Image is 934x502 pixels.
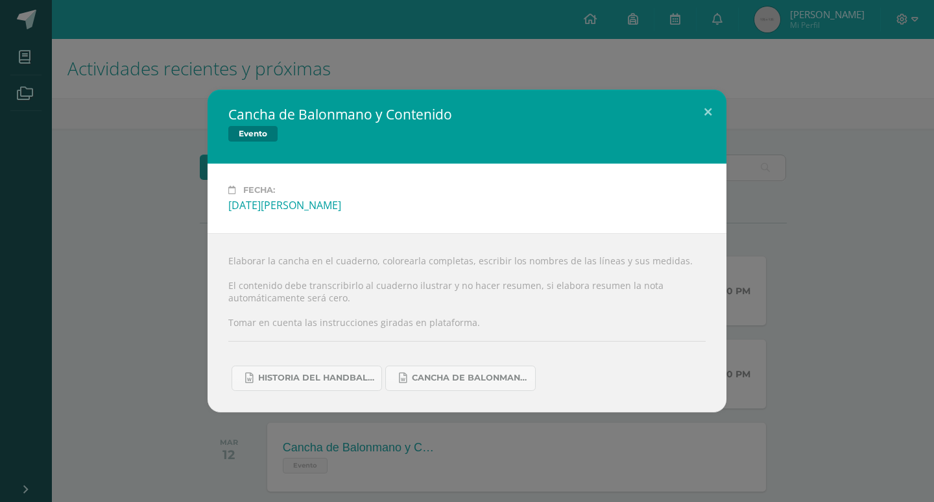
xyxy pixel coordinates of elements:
[412,373,529,383] span: Cancha de Balonmano.docx
[258,373,375,383] span: Historia del handball.docx
[228,126,278,142] span: Evento
[385,366,536,391] a: Cancha de Balonmano.docx
[228,198,706,212] div: [DATE][PERSON_NAME]
[228,105,452,123] h2: Cancha de Balonmano y Contenido
[208,233,726,412] div: Elaborar la cancha en el cuaderno, colorearla completas, escribir los nombres de las líneas y sus...
[232,366,382,391] a: Historia del handball.docx
[243,185,275,195] span: Fecha:
[689,90,726,134] button: Close (Esc)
